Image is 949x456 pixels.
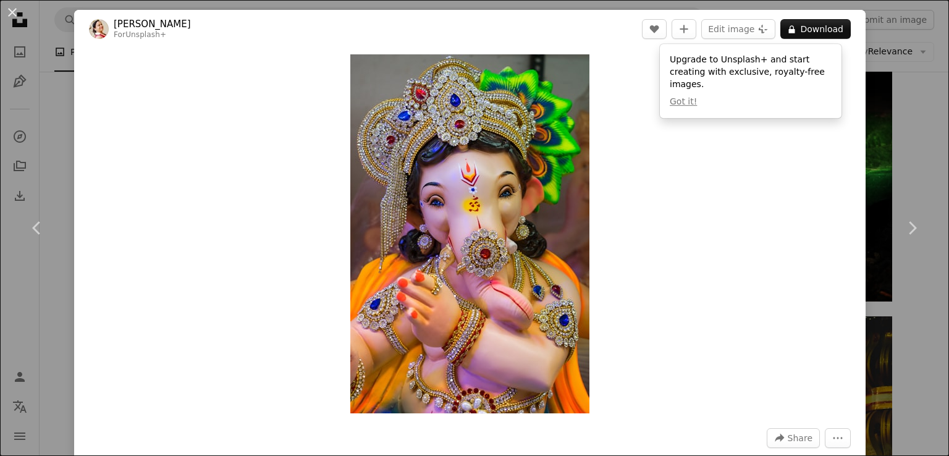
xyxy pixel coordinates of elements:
button: Zoom in on this image [350,54,589,413]
div: For [114,30,191,40]
span: Share [788,429,812,447]
button: Got it! [670,96,697,108]
button: Like [642,19,667,39]
a: Next [875,169,949,287]
div: Upgrade to Unsplash+ and start creating with exclusive, royalty-free images. [660,44,841,118]
button: Download [780,19,851,39]
a: [PERSON_NAME] [114,18,191,30]
button: Add to Collection [672,19,696,39]
button: Edit image [701,19,775,39]
button: Share this image [767,428,820,448]
img: Go to Sonika Agarwal's profile [89,19,109,39]
button: More Actions [825,428,851,448]
a: Unsplash+ [125,30,166,39]
img: A statue of a woman with a colorful headdress [350,54,589,413]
